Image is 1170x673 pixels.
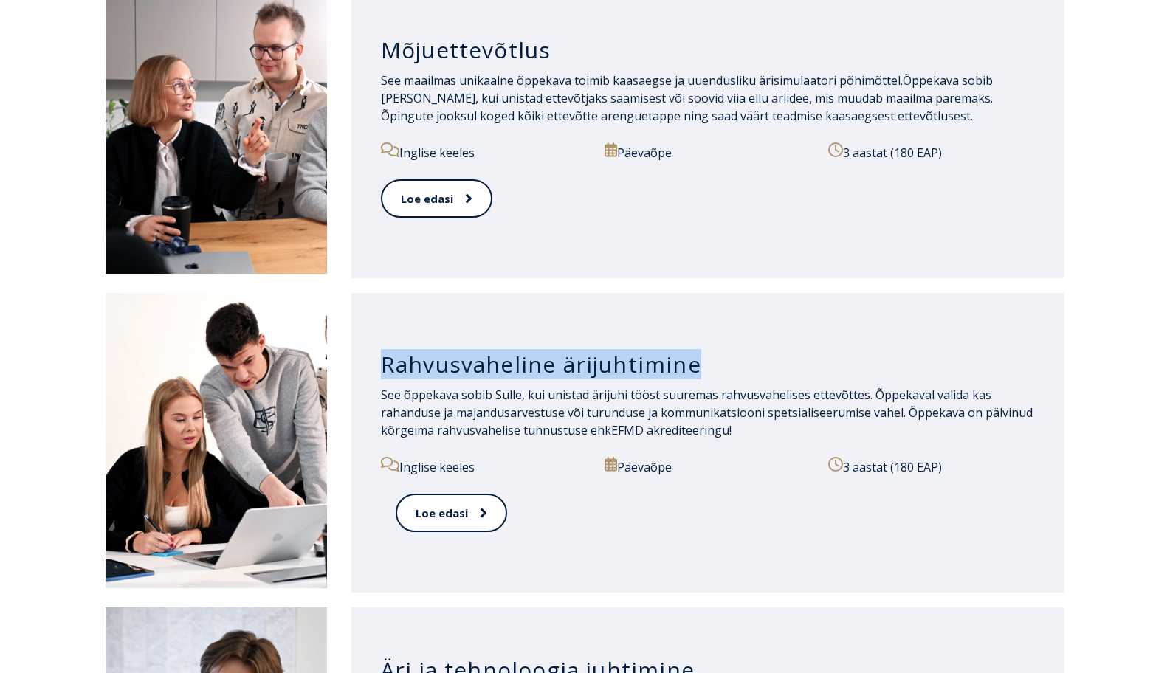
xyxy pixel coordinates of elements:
p: 3 aastat (180 EAP) [828,457,1035,476]
img: Rahvusvaheline ärijuhtimine [106,293,327,588]
span: See maailmas unikaalne õppekava toimib kaasaegse ja uuendusliku ärisimulaatori põhimõttel. [381,72,903,89]
h3: Mõjuettevõtlus [381,36,1036,64]
p: Päevaõpe [605,457,811,476]
a: EFMD akrediteeringu [611,422,729,438]
span: See õppekava sobib Sulle, kui unistad ärijuhi tööst suuremas rahvusvahelises ettevõttes. Õppekava... [381,387,1033,438]
p: Inglise keeles [381,457,588,476]
a: Loe edasi [396,494,507,533]
a: Loe edasi [381,179,492,218]
p: Inglise keeles [381,142,588,162]
p: Päevaõpe [605,142,811,162]
span: Õppekava sobib [PERSON_NAME], kui unistad ettevõtjaks saamisest või soovid viia ellu äriidee, mis... [381,72,993,124]
h3: Rahvusvaheline ärijuhtimine [381,351,1036,379]
p: 3 aastat (180 EAP) [828,142,1020,162]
